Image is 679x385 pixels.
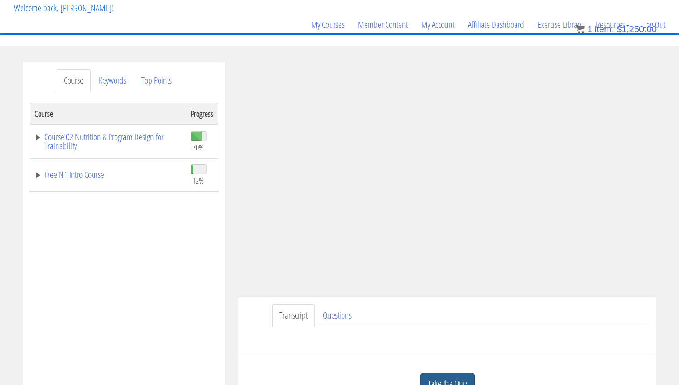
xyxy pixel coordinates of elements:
a: My Account [414,3,461,46]
th: Progress [186,103,218,124]
span: 70% [193,142,204,152]
span: item: [595,24,614,34]
a: Resources [589,3,636,46]
a: Transcript [272,304,315,327]
a: Questions [316,304,359,327]
bdi: 1,250.00 [617,24,657,34]
span: 12% [193,176,204,186]
a: Free N1 Intro Course [35,170,182,179]
a: My Courses [304,3,351,46]
a: 1 item: $1,250.00 [576,24,657,34]
a: Course [57,69,91,92]
a: Top Points [134,69,179,92]
a: Member Content [351,3,414,46]
a: Log Out [636,3,672,46]
a: Keywords [92,69,133,92]
a: Affiliate Dashboard [461,3,531,46]
img: icon11.png [576,25,585,34]
th: Course [30,103,187,124]
a: Course 02 Nutrition & Program Design for Trainability [35,133,182,150]
span: $ [617,24,622,34]
a: Exercise Library [531,3,589,46]
span: 1 [587,24,592,34]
